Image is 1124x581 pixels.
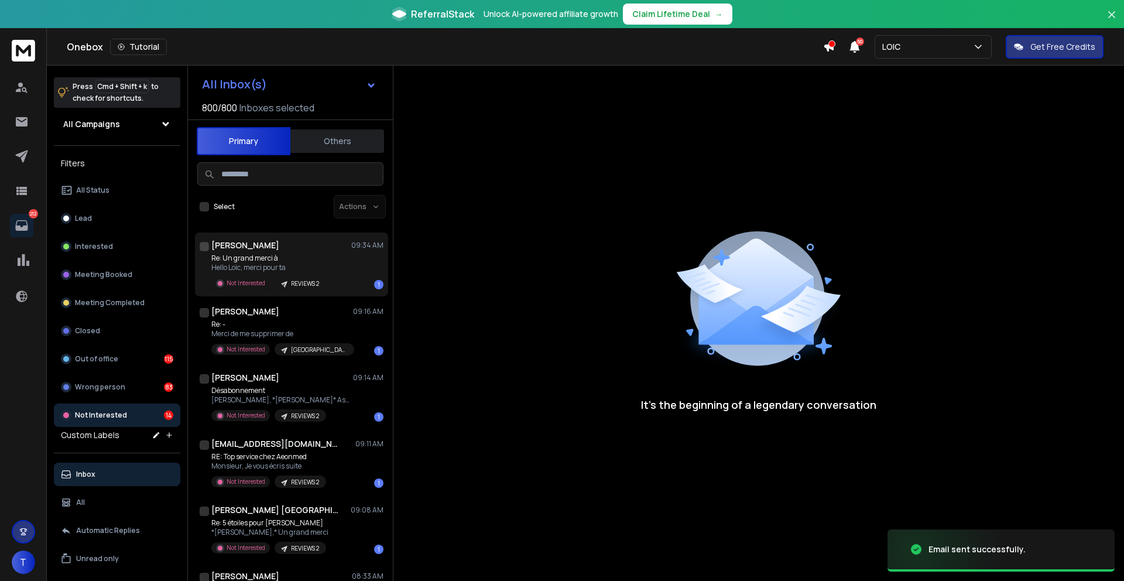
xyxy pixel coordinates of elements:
[291,544,319,553] p: REVIEWS 2
[351,505,383,515] p: 09:08 AM
[75,270,132,279] p: Meeting Booked
[227,544,265,552] p: Not Interested
[484,8,618,20] p: Unlock AI-powered affiliate growth
[211,504,340,516] h1: [PERSON_NAME] [GEOGRAPHIC_DATA]
[211,518,328,528] p: Re: 5 étoiles pour [PERSON_NAME]
[227,345,265,354] p: Not Interested
[12,551,35,574] button: T
[54,207,180,230] button: Lead
[641,397,876,413] p: It’s the beginning of a legendary conversation
[374,545,383,554] div: 1
[54,491,180,514] button: All
[54,179,180,202] button: All Status
[211,254,326,263] p: Re: Un grand merci à
[211,438,340,450] h1: [EMAIL_ADDRESS][DOMAIN_NAME]
[54,404,180,427] button: Not Interested14
[54,155,180,172] h3: Filters
[75,242,113,251] p: Interested
[211,372,279,384] h1: [PERSON_NAME]
[353,373,383,382] p: 09:14 AM
[61,429,119,441] h3: Custom Labels
[211,320,352,329] p: Re: -
[54,463,180,486] button: Inbox
[1030,41,1095,53] p: Get Free Credits
[54,547,180,570] button: Unread only
[10,214,33,237] a: 212
[355,439,383,449] p: 09:11 AM
[193,73,386,96] button: All Inbox(s)
[928,544,1026,555] div: Email sent successfully.
[353,307,383,316] p: 09:16 AM
[54,263,180,286] button: Meeting Booked
[211,329,352,339] p: Merci de me supprimer de
[75,411,127,420] p: Not Interested
[54,319,180,343] button: Closed
[76,526,140,535] p: Automatic Replies
[1104,7,1119,35] button: Close banner
[75,382,125,392] p: Wrong person
[54,291,180,315] button: Meeting Completed
[164,411,173,420] div: 14
[211,240,279,251] h1: [PERSON_NAME]
[227,411,265,420] p: Not Interested
[164,354,173,364] div: 115
[715,8,723,20] span: →
[95,80,149,93] span: Cmd + Shift + k
[291,478,319,487] p: REVIEWS 2
[211,263,326,272] p: Hello Loic, merci pour ta
[202,101,237,115] span: 800 / 800
[1006,35,1104,59] button: Get Free Credits
[76,554,119,563] p: Unread only
[291,412,319,421] p: REVIEWS 2
[352,572,383,581] p: 08:33 AM
[291,279,319,288] p: REVIEWS 2
[211,528,328,537] p: *[PERSON_NAME],* Un grand merci
[75,326,100,336] p: Closed
[29,209,38,218] p: 212
[211,386,352,395] p: Désabonnement
[411,7,474,21] span: ReferralStack
[54,519,180,542] button: Automatic Replies
[211,452,326,462] p: RE: Top service chez Aeonmed
[63,118,120,130] h1: All Campaigns
[73,81,159,104] p: Press to check for shortcuts.
[54,375,180,399] button: Wrong person83
[76,186,109,195] p: All Status
[351,241,383,250] p: 09:34 AM
[211,395,352,405] p: [PERSON_NAME], *[PERSON_NAME]* Assistante
[291,346,347,354] p: [GEOGRAPHIC_DATA]
[76,470,95,479] p: Inbox
[54,235,180,258] button: Interested
[202,78,267,90] h1: All Inbox(s)
[75,354,118,364] p: Out of office
[290,128,384,154] button: Others
[67,39,823,55] div: Onebox
[76,498,85,507] p: All
[374,479,383,488] div: 1
[882,41,905,53] p: LOIC
[856,37,864,46] span: 50
[164,382,173,392] div: 83
[54,347,180,371] button: Out of office115
[110,39,167,55] button: Tutorial
[227,477,265,486] p: Not Interested
[374,280,383,289] div: 1
[211,306,279,317] h1: [PERSON_NAME]
[374,346,383,356] div: 1
[197,127,290,155] button: Primary
[75,298,145,307] p: Meeting Completed
[227,279,265,288] p: Not Interested
[214,202,235,211] label: Select
[75,214,92,223] p: Lead
[211,462,326,471] p: Monsieur, Je vous écris suite
[623,4,732,25] button: Claim Lifetime Deal→
[54,112,180,136] button: All Campaigns
[374,412,383,422] div: 1
[239,101,314,115] h3: Inboxes selected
